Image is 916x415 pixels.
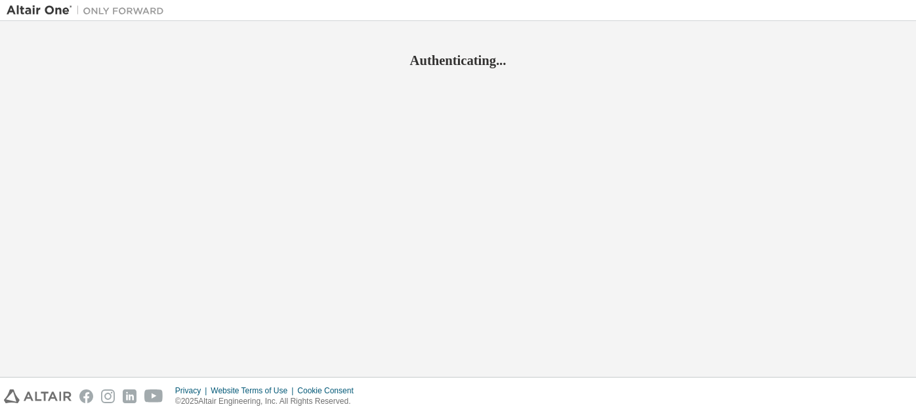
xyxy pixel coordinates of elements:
p: © 2025 Altair Engineering, Inc. All Rights Reserved. [175,396,362,407]
div: Website Terms of Use [211,385,297,396]
img: linkedin.svg [123,389,136,403]
div: Privacy [175,385,211,396]
h2: Authenticating... [7,52,909,69]
img: altair_logo.svg [4,389,72,403]
img: Altair One [7,4,171,17]
img: instagram.svg [101,389,115,403]
div: Cookie Consent [297,385,361,396]
img: youtube.svg [144,389,163,403]
img: facebook.svg [79,389,93,403]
